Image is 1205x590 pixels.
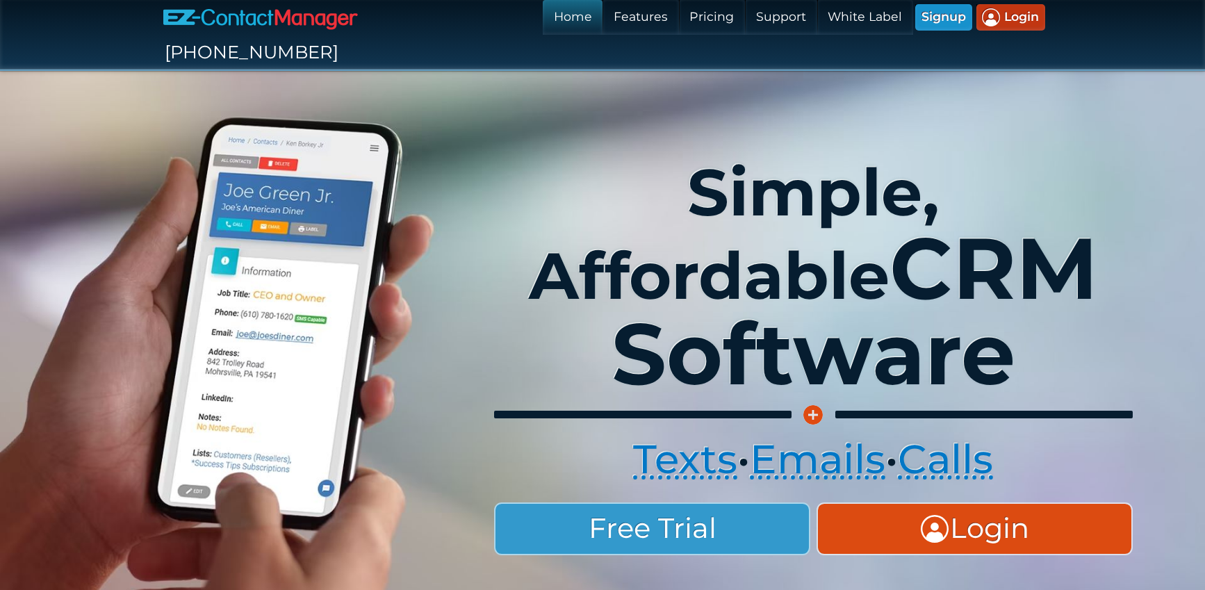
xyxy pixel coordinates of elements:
h1: Simple, Affordable [482,162,1145,399]
div: • • [482,430,1145,490]
a: Texts [633,437,737,482]
a: Free Trial [494,502,810,555]
a: Login [976,4,1045,31]
span: [PHONE_NUMBER] [165,42,338,63]
a: Signup [915,4,972,31]
a: Login [817,502,1133,555]
img: EZ-ContactManager [163,8,358,30]
big: CRM Software [612,222,1098,404]
a: Calls [898,437,993,482]
a: Emails [750,437,885,482]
